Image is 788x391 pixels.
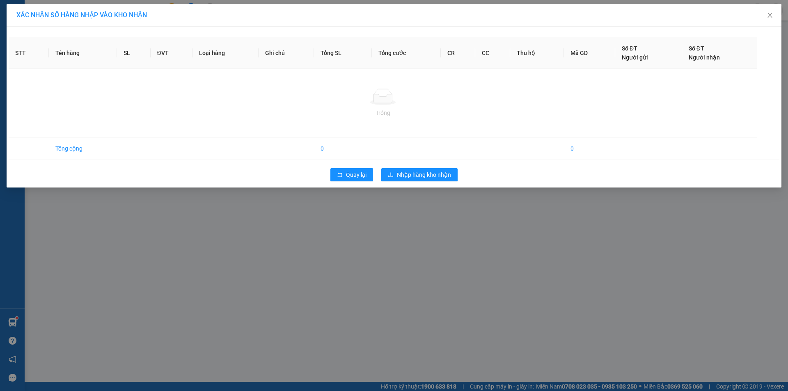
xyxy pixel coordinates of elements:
th: Tổng SL [314,37,372,69]
button: downloadNhập hàng kho nhận [381,168,458,181]
div: 50.000 [77,53,145,64]
span: Số ĐT [622,45,637,52]
th: SL [117,37,150,69]
div: ANH PHO [7,27,73,37]
span: download [388,172,394,178]
th: CC [475,37,510,69]
span: Nhập hàng kho nhận [397,170,451,179]
span: Quay lại [346,170,367,179]
span: Người gửi [622,54,648,61]
th: ĐVT [151,37,192,69]
span: Nhận: [78,8,98,16]
span: rollback [337,172,343,178]
td: 0 [564,137,615,160]
span: Gửi: [7,8,20,16]
th: Thu hộ [510,37,564,69]
th: Tên hàng [49,37,117,69]
td: Tổng cộng [49,137,117,160]
button: rollbackQuay lại [330,168,373,181]
div: VP [PERSON_NAME] [78,7,144,27]
span: Người nhận [689,54,720,61]
td: 0 [314,137,372,160]
th: CR [441,37,476,69]
div: 0909380737 [78,37,144,48]
button: Close [758,4,781,27]
th: Ghi chú [259,37,314,69]
span: Số ĐT [689,45,704,52]
div: 0397435593 [7,37,73,48]
th: Tổng cước [372,37,441,69]
span: CC : [77,55,89,64]
th: Loại hàng [192,37,259,69]
th: STT [9,37,49,69]
th: Mã GD [564,37,615,69]
span: XÁC NHẬN SỐ HÀNG NHẬP VÀO KHO NHẬN [16,11,147,19]
div: VP [PERSON_NAME] [7,7,73,27]
div: Trống [15,108,751,117]
div: hương [78,27,144,37]
span: close [767,12,773,18]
